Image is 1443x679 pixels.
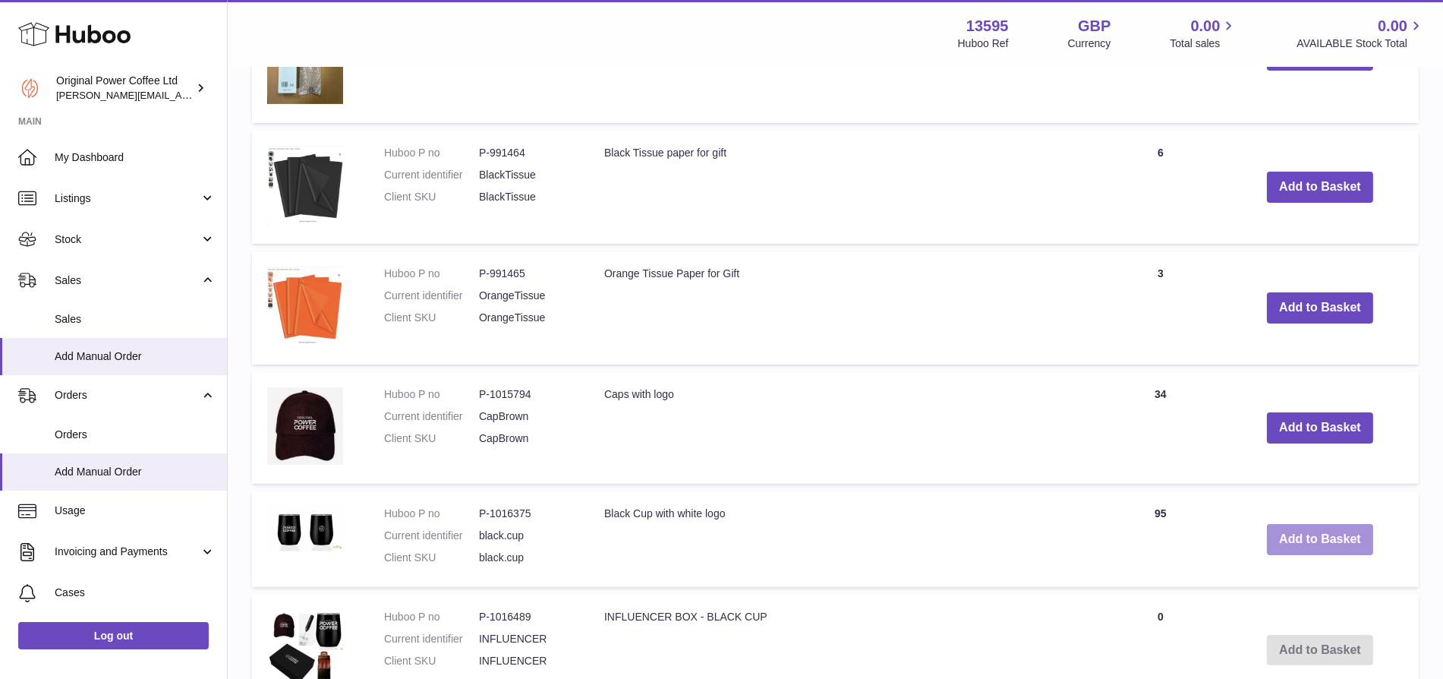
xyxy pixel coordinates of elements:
[55,465,216,479] span: Add Manual Order
[589,251,1100,365] td: Orange Tissue Paper for Gift
[1100,131,1221,244] td: 6
[55,312,216,327] span: Sales
[958,36,1009,51] div: Huboo Ref
[479,431,574,446] dd: CapBrown
[589,372,1100,484] td: Caps with logo
[384,654,479,668] dt: Client SKU
[1170,16,1237,51] a: 0.00 Total sales
[589,491,1100,588] td: Black Cup with white logo
[1170,36,1237,51] span: Total sales
[384,431,479,446] dt: Client SKU
[55,232,200,247] span: Stock
[384,387,479,402] dt: Huboo P no
[384,267,479,281] dt: Huboo P no
[55,428,216,442] span: Orders
[384,507,479,521] dt: Huboo P no
[1378,16,1407,36] span: 0.00
[479,289,574,303] dd: OrangeTissue
[55,349,216,364] span: Add Manual Order
[1267,524,1373,555] button: Add to Basket
[479,146,574,160] dd: P-991464
[267,267,343,346] img: Orange Tissue Paper for Gift
[55,586,216,600] span: Cases
[1100,372,1221,484] td: 34
[267,507,343,551] img: Black Cup with white logo
[1296,16,1425,51] a: 0.00 AVAILABLE Stock Total
[384,168,479,182] dt: Current identifier
[56,89,304,101] span: [PERSON_NAME][EMAIL_ADDRESS][DOMAIN_NAME]
[55,273,200,288] span: Sales
[479,551,574,565] dd: black.cup
[479,168,574,182] dd: BlackTissue
[267,146,343,225] img: Black Tissue paper for gift
[589,131,1100,244] td: Black Tissue paper for gift
[384,409,479,424] dt: Current identifier
[1296,36,1425,51] span: AVAILABLE Stock Total
[1191,16,1221,36] span: 0.00
[384,551,479,565] dt: Client SKU
[479,610,574,624] dd: P-1016489
[384,529,479,543] dt: Current identifier
[479,654,574,668] dd: INFLUENCER
[384,610,479,624] dt: Huboo P no
[384,190,479,204] dt: Client SKU
[479,267,574,281] dd: P-991465
[18,622,209,649] a: Log out
[55,191,200,206] span: Listings
[479,387,574,402] dd: P-1015794
[1267,172,1373,203] button: Add to Basket
[18,77,41,99] img: aline@drinkpowercoffee.com
[384,289,479,303] dt: Current identifier
[55,545,200,559] span: Invoicing and Payments
[55,150,216,165] span: My Dashboard
[966,16,1009,36] strong: 13595
[384,311,479,325] dt: Client SKU
[384,146,479,160] dt: Huboo P no
[479,507,574,521] dd: P-1016375
[1267,412,1373,444] button: Add to Basket
[479,409,574,424] dd: CapBrown
[1100,491,1221,588] td: 95
[1078,16,1111,36] strong: GBP
[1267,292,1373,324] button: Add to Basket
[55,504,216,518] span: Usage
[55,388,200,403] span: Orders
[1068,36,1111,51] div: Currency
[479,632,574,646] dd: INFLUENCER
[267,387,343,465] img: Caps with logo
[479,311,574,325] dd: OrangeTissue
[479,529,574,543] dd: black.cup
[479,190,574,204] dd: BlackTissue
[384,632,479,646] dt: Current identifier
[56,74,193,103] div: Original Power Coffee Ltd
[1100,251,1221,365] td: 3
